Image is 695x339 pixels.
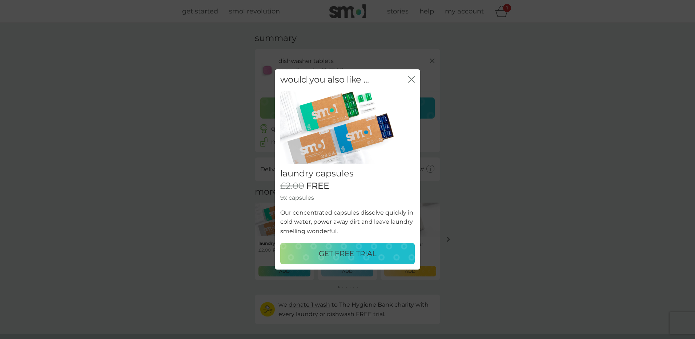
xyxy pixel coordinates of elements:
p: GET FREE TRIAL [319,248,377,260]
span: FREE [306,181,329,192]
button: GET FREE TRIAL [280,243,415,264]
button: close [408,76,415,84]
span: £2.00 [280,181,304,192]
p: Our concentrated capsules dissolve quickly in cold water, power away dirt and leave laundry smell... [280,208,415,236]
h2: laundry capsules [280,169,415,179]
p: 9x capsules [280,193,415,203]
h2: would you also like ... [280,75,369,85]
